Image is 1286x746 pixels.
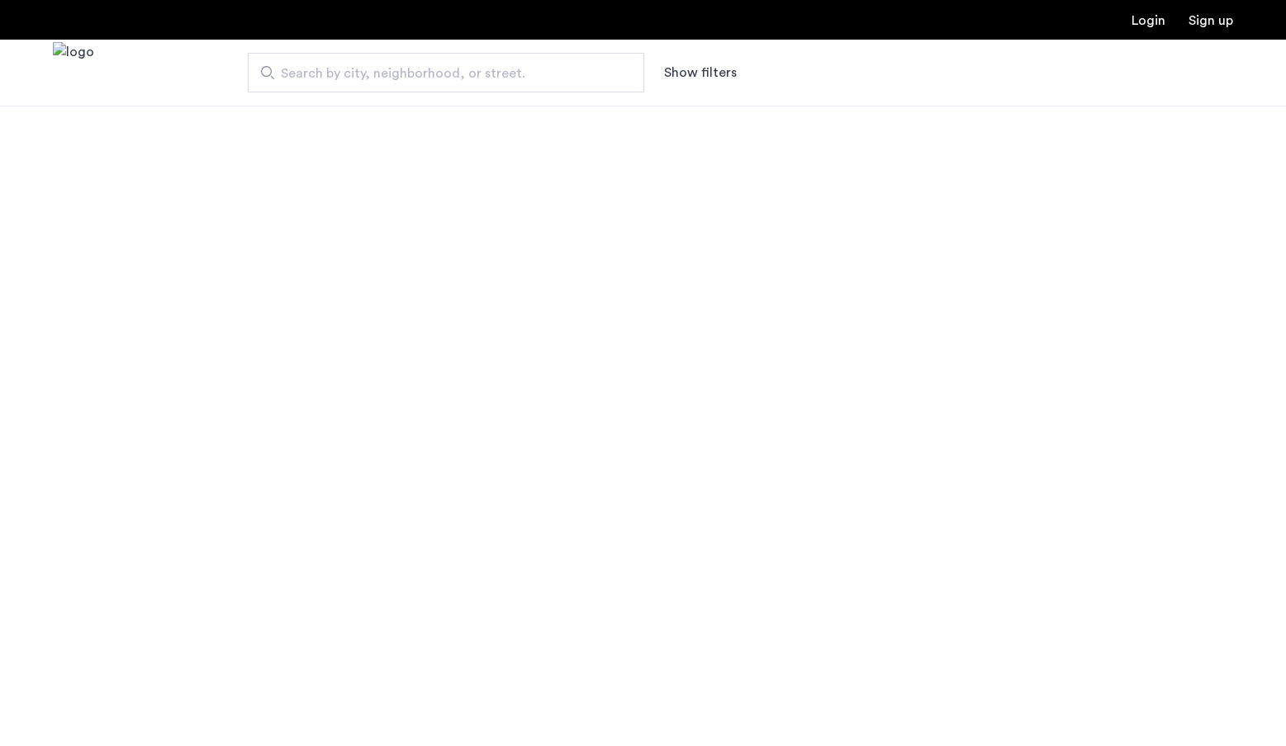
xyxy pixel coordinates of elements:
a: Registration [1189,14,1233,27]
img: logo [53,42,94,104]
button: Show or hide filters [664,63,737,83]
a: Cazamio Logo [53,42,94,104]
span: Search by city, neighborhood, or street. [281,64,598,83]
a: Login [1132,14,1165,27]
input: Apartment Search [248,53,644,92]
